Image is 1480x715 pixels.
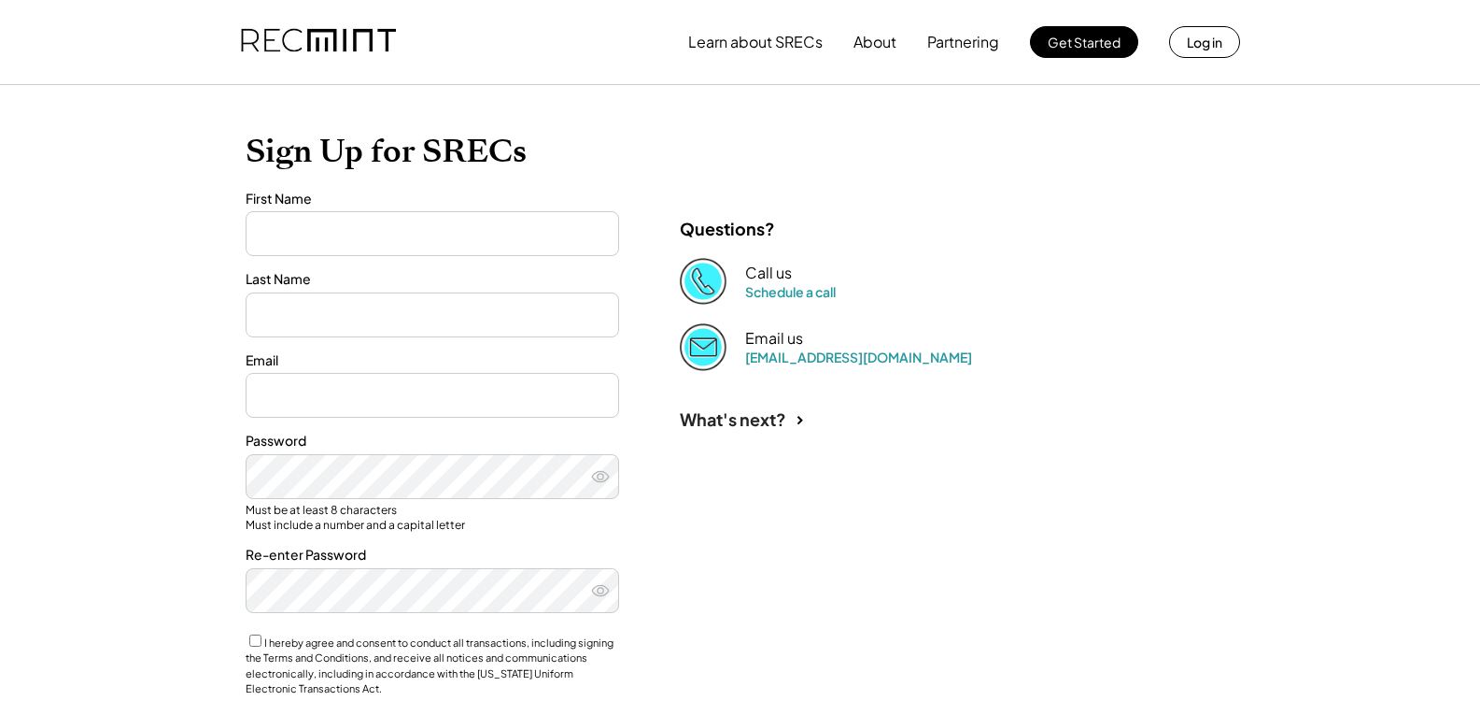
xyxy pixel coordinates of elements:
button: Learn about SRECs [688,23,823,61]
img: Phone%20copy%403x.png [680,258,726,305]
img: Email%202%403x.png [680,323,726,370]
button: Get Started [1030,26,1138,58]
div: First Name [246,190,619,208]
div: What's next? [680,408,786,430]
label: I hereby agree and consent to conduct all transactions, including signing the Terms and Condition... [246,636,613,695]
img: recmint-logotype%403x.png [241,10,396,74]
button: About [853,23,896,61]
h1: Sign Up for SRECs [246,132,1235,171]
a: [EMAIL_ADDRESS][DOMAIN_NAME] [745,349,972,365]
div: Questions? [680,218,775,239]
div: Must be at least 8 characters Must include a number and a capital letter [246,503,619,532]
div: Password [246,432,619,450]
button: Partnering [927,23,999,61]
div: Email us [745,329,803,349]
div: Call us [745,264,792,283]
div: Re-enter Password [246,546,619,565]
a: Schedule a call [745,283,836,300]
div: Last Name [246,270,619,289]
button: Log in [1169,26,1240,58]
div: Email [246,351,619,370]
